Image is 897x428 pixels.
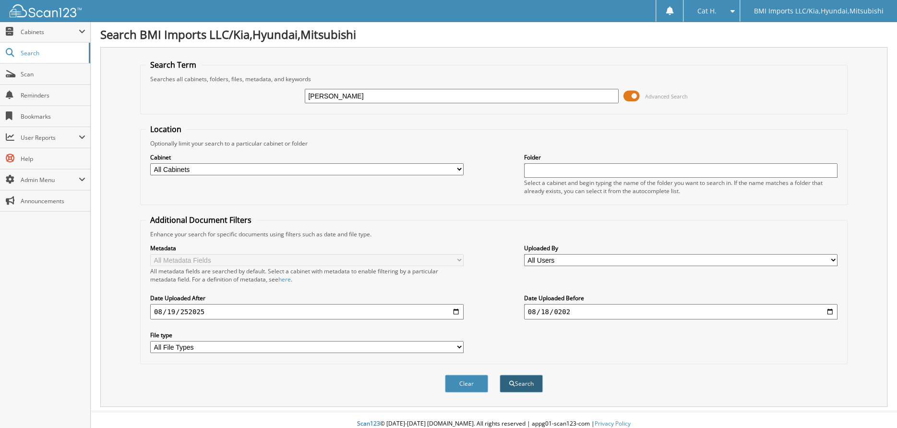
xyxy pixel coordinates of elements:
[21,28,79,36] span: Cabinets
[150,304,464,319] input: start
[21,112,85,121] span: Bookmarks
[145,139,842,147] div: Optionally limit your search to a particular cabinet or folder
[21,70,85,78] span: Scan
[21,176,79,184] span: Admin Menu
[145,124,186,135] legend: Location
[150,244,464,252] label: Metadata
[145,215,256,225] legend: Additional Document Filters
[357,419,380,428] span: Scan123
[524,304,837,319] input: end
[524,244,837,252] label: Uploaded By
[21,91,85,99] span: Reminders
[524,179,837,195] div: Select a cabinet and begin typing the name of the folder you want to search in. If the name match...
[150,267,464,283] div: All metadata fields are searched by default. Select a cabinet with metadata to enable filtering b...
[145,75,842,83] div: Searches all cabinets, folders, files, metadata, and keywords
[445,375,488,392] button: Clear
[595,419,631,428] a: Privacy Policy
[500,375,543,392] button: Search
[524,294,837,302] label: Date Uploaded Before
[21,49,84,57] span: Search
[278,275,291,283] a: here
[145,230,842,238] div: Enhance your search for specific documents using filters such as date and file type.
[150,331,464,339] label: File type
[697,8,717,14] span: Cat H.
[145,60,201,70] legend: Search Term
[150,153,464,161] label: Cabinet
[524,153,837,161] label: Folder
[21,197,85,205] span: Announcements
[645,93,688,100] span: Advanced Search
[21,134,79,142] span: User Reports
[100,26,887,42] h1: Search BMI Imports LLC/Kia,Hyundai,Mitsubishi
[849,382,897,428] iframe: Chat Widget
[753,8,883,14] span: BMI Imports LLC/Kia,Hyundai,Mitsubishi
[10,4,82,17] img: scan123-logo-white.svg
[21,155,85,163] span: Help
[150,294,464,302] label: Date Uploaded After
